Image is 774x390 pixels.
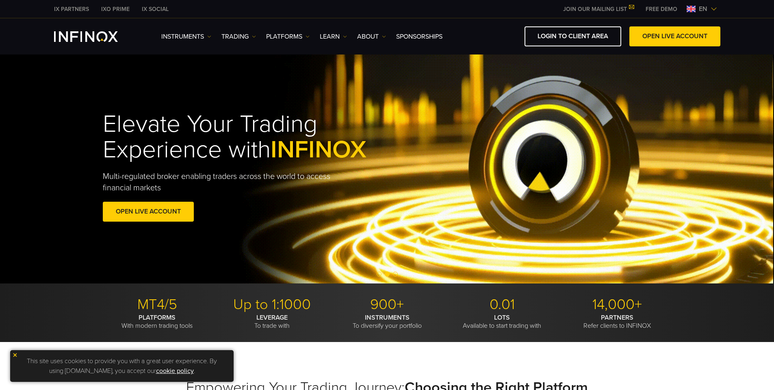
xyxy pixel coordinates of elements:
a: SPONSORSHIPS [396,32,442,41]
a: ABOUT [357,32,386,41]
p: To diversify your portfolio [333,314,442,330]
p: MT4/5 [103,296,212,314]
strong: LEVERAGE [256,314,288,322]
a: cookie policy [156,367,194,375]
span: en [696,4,711,14]
span: Go to slide 1 [377,272,382,277]
strong: PARTNERS [601,314,633,322]
span: Go to slide 3 [393,272,398,277]
p: Refer clients to INFINOX [563,314,672,330]
strong: PLATFORMS [139,314,176,322]
a: INFINOX [48,5,95,13]
a: TRADING [221,32,256,41]
p: Up to 1:1000 [218,296,327,314]
p: 900+ [333,296,442,314]
a: PLATFORMS [266,32,310,41]
a: LOGIN TO CLIENT AREA [525,26,621,46]
strong: LOTS [494,314,510,322]
a: JOIN OUR MAILING LIST [557,6,640,13]
img: yellow close icon [12,352,18,358]
p: 14,000+ [563,296,672,314]
p: Available to start trading with [448,314,557,330]
a: INFINOX [95,5,136,13]
h1: Elevate Your Trading Experience with [103,111,404,163]
p: To trade with [218,314,327,330]
span: INFINOX [271,135,366,164]
p: Multi-regulated broker enabling traders across the world to access financial markets [103,171,344,194]
a: INFINOX MENU [640,5,683,13]
a: Learn [320,32,347,41]
a: INFINOX [136,5,175,13]
a: OPEN LIVE ACCOUNT [103,202,194,222]
strong: INSTRUMENTS [365,314,410,322]
a: OPEN LIVE ACCOUNT [629,26,720,46]
a: Instruments [161,32,211,41]
p: This site uses cookies to provide you with a great user experience. By using [DOMAIN_NAME], you a... [14,354,230,378]
p: 0.01 [448,296,557,314]
p: With modern trading tools [103,314,212,330]
a: INFINOX Logo [54,31,137,42]
span: Go to slide 2 [385,272,390,277]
